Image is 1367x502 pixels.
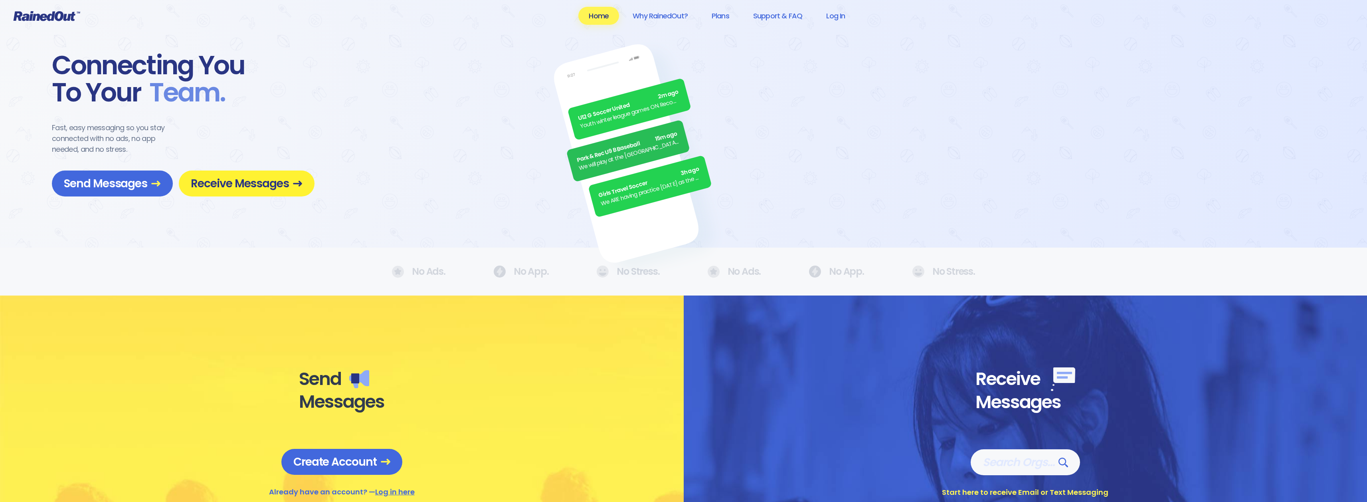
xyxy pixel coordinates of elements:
[942,487,1108,498] div: Start here to receive Email or Text Messaging
[816,7,855,25] a: Log In
[179,171,315,196] a: Receive Messages
[598,165,700,200] div: Girls Travel Soccer
[596,266,609,278] img: No Ads.
[141,79,225,106] span: Team .
[701,7,740,25] a: Plans
[580,96,682,131] div: Youth winter league games ON. Recommend running shoes/sneakers for players as option for footwear.
[578,137,681,173] div: We will play at the [GEOGRAPHIC_DATA]. Wear white, be at the field by 5pm.
[392,266,445,278] div: No Ads.
[392,266,404,278] img: No Ads.
[975,367,1075,391] div: Receive
[654,129,678,143] span: 15m ago
[971,449,1080,475] a: Search Orgs…
[299,391,384,413] div: Messages
[52,171,173,196] a: Send Messages
[657,88,680,101] span: 2m ago
[52,122,180,155] div: Fast, easy messaging so you stay connected with no ads, no app needed, and no stress.
[596,266,659,278] div: No Stress.
[983,455,1068,469] span: Search Orgs…
[293,455,390,469] span: Create Account
[743,7,813,25] a: Support & FAQ
[64,177,161,190] span: Send Messages
[299,368,384,390] div: Send
[912,266,924,278] img: No Ads.
[52,52,315,106] div: Connecting You To Your
[577,88,680,123] div: U12 G Soccer United
[349,370,369,388] img: Send messages
[191,177,303,190] span: Receive Messages
[281,449,402,475] a: Create Account
[809,266,864,278] div: No App.
[269,487,415,497] div: Already have an account? —
[576,129,679,165] div: Park & Rec U9 B Baseball
[578,7,619,25] a: Home
[809,266,821,278] img: No Ads.
[493,266,506,278] img: No Ads.
[1051,367,1075,391] img: Receive messages
[493,266,549,278] div: No App.
[708,266,720,278] img: No Ads.
[375,487,415,497] a: Log in here
[622,7,698,25] a: Why RainedOut?
[912,266,975,278] div: No Stress.
[708,266,761,278] div: No Ads.
[680,165,700,178] span: 3h ago
[600,173,702,208] div: We ARE having practice [DATE] as the sun is finally out.
[975,391,1075,413] div: Messages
